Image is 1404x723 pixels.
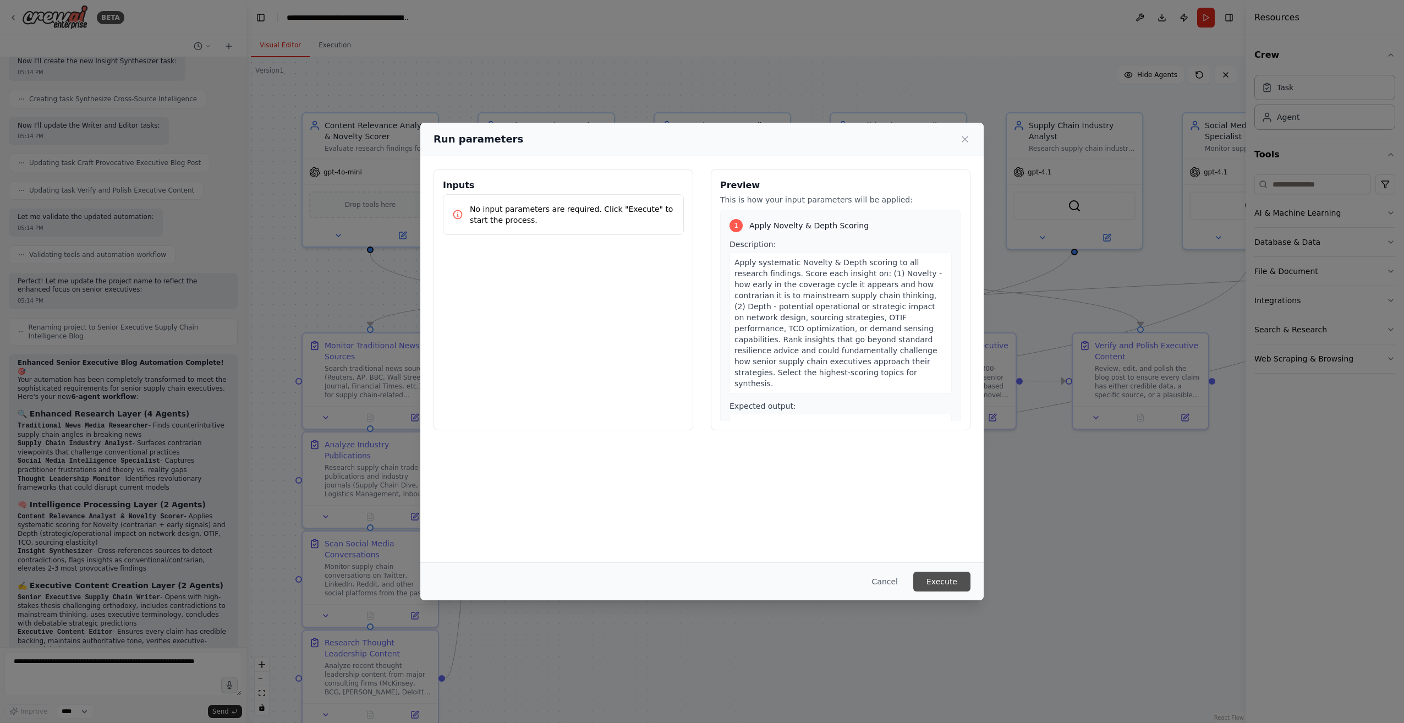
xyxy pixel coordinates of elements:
[863,572,907,591] button: Cancel
[730,402,796,410] span: Expected output:
[730,240,776,249] span: Description:
[470,204,674,226] p: No input parameters are required. Click "Execute" to start the process.
[734,420,946,528] span: A ranked analysis of insights with explicit Novelty and [PERSON_NAME] scores for each finding. In...
[734,258,942,388] span: Apply systematic Novelty & Depth scoring to all research findings. Score each insight on: (1) Nov...
[730,219,743,232] div: 1
[749,220,869,231] span: Apply Novelty & Depth Scoring
[720,194,961,205] p: This is how your input parameters will be applied:
[434,132,523,147] h2: Run parameters
[443,179,684,192] h3: Inputs
[720,179,961,192] h3: Preview
[913,572,970,591] button: Execute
